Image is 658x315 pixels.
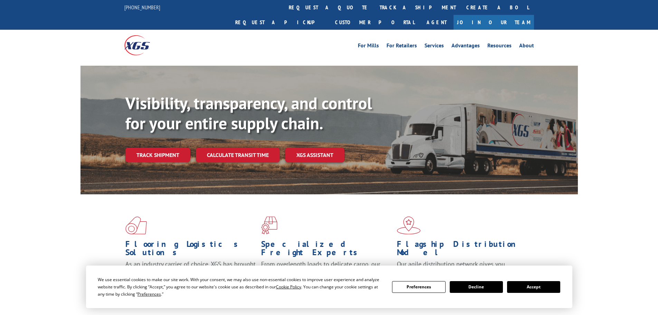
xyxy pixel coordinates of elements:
[519,43,534,50] a: About
[125,260,256,285] span: As an industry carrier of choice, XGS has brought innovation and dedication to flooring logistics...
[276,284,301,290] span: Cookie Policy
[124,4,160,11] a: [PHONE_NUMBER]
[125,92,372,134] b: Visibility, transparency, and control for your entire supply chain.
[261,260,392,291] p: From overlength loads to delicate cargo, our experienced staff knows the best way to move your fr...
[425,43,444,50] a: Services
[230,15,330,30] a: Request a pickup
[450,281,503,293] button: Decline
[98,276,384,298] div: We use essential cookies to make our site work. With your consent, we may also use non-essential ...
[397,216,421,234] img: xgs-icon-flagship-distribution-model-red
[507,281,560,293] button: Accept
[451,43,480,50] a: Advantages
[392,281,445,293] button: Preferences
[137,291,161,297] span: Preferences
[454,15,534,30] a: Join Our Team
[358,43,379,50] a: For Mills
[285,148,344,163] a: XGS ASSISTANT
[387,43,417,50] a: For Retailers
[125,148,190,162] a: Track shipment
[125,240,256,260] h1: Flooring Logistics Solutions
[487,43,512,50] a: Resources
[330,15,420,30] a: Customer Portal
[420,15,454,30] a: Agent
[397,260,524,276] span: Our agile distribution network gives you nationwide inventory management on demand.
[86,266,572,308] div: Cookie Consent Prompt
[397,240,527,260] h1: Flagship Distribution Model
[261,216,277,234] img: xgs-icon-focused-on-flooring-red
[261,240,392,260] h1: Specialized Freight Experts
[196,148,280,163] a: Calculate transit time
[125,216,147,234] img: xgs-icon-total-supply-chain-intelligence-red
